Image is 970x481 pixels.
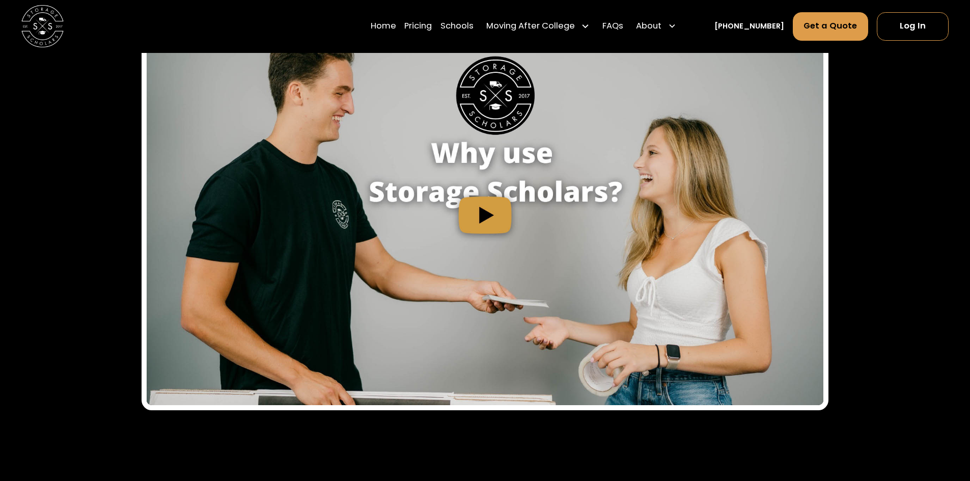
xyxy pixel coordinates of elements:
a: [PHONE_NUMBER] [714,21,784,32]
div: Moving After College [486,20,575,33]
div: About [636,20,661,33]
img: Storage Scholars main logo [21,5,64,47]
a: Schools [440,12,474,41]
div: About [632,12,681,41]
a: FAQs [602,12,623,41]
a: Log In [877,12,949,41]
a: Home [371,12,396,41]
img: Why use Storage Scholars video. [147,25,823,405]
a: Pricing [404,12,432,41]
a: Get a Quote [793,12,869,41]
div: Moving After College [482,12,594,41]
a: open lightbox [147,25,823,405]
